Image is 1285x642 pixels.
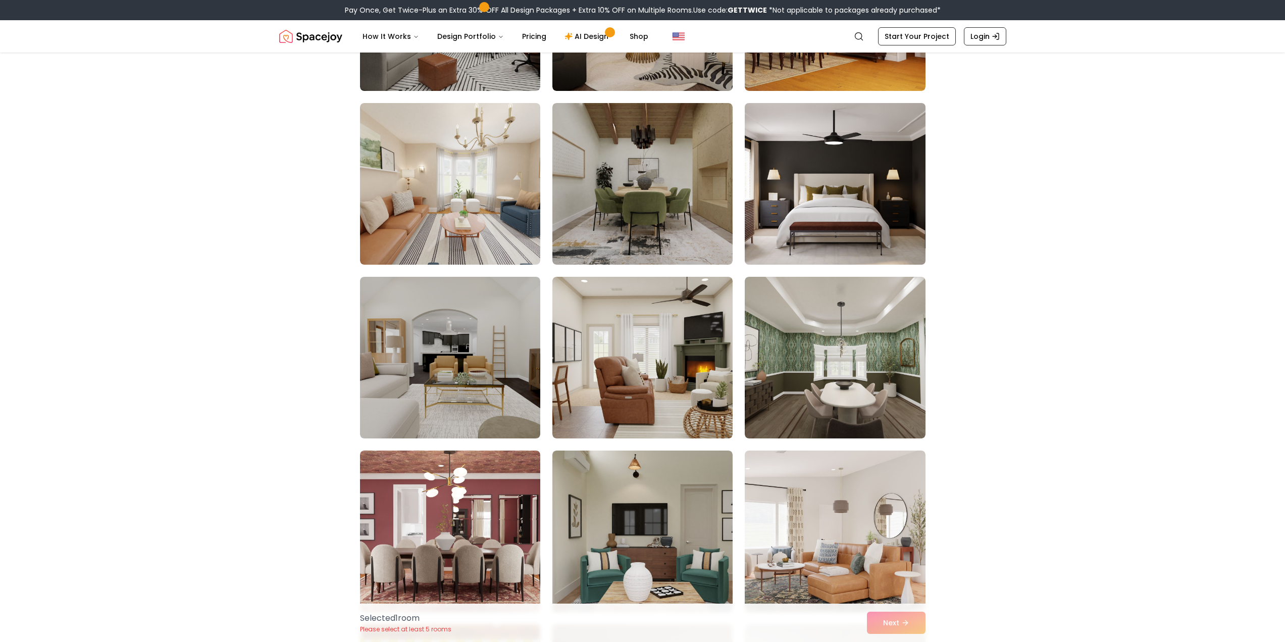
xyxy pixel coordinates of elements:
[279,20,1006,53] nav: Global
[556,26,620,46] a: AI Design
[693,5,767,15] span: Use code:
[767,5,941,15] span: *Not applicable to packages already purchased*
[745,451,925,612] img: Room room-18
[514,26,554,46] a: Pricing
[552,451,733,612] img: Room room-17
[360,612,451,624] p: Selected 1 room
[360,103,540,265] img: Room room-10
[360,277,540,438] img: Room room-13
[360,625,451,633] p: Please select at least 5 rooms
[279,26,342,46] img: Spacejoy Logo
[429,26,512,46] button: Design Portfolio
[279,26,342,46] a: Spacejoy
[552,103,733,265] img: Room room-11
[728,5,767,15] b: GETTWICE
[360,451,540,612] img: Room room-16
[878,27,956,45] a: Start Your Project
[552,277,733,438] img: Room room-14
[673,30,685,42] img: United States
[622,26,656,46] a: Shop
[964,27,1006,45] a: Login
[745,277,925,438] img: Room room-15
[740,99,930,269] img: Room room-12
[354,26,427,46] button: How It Works
[354,26,656,46] nav: Main
[345,5,941,15] div: Pay Once, Get Twice-Plus an Extra 30% OFF All Design Packages + Extra 10% OFF on Multiple Rooms.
